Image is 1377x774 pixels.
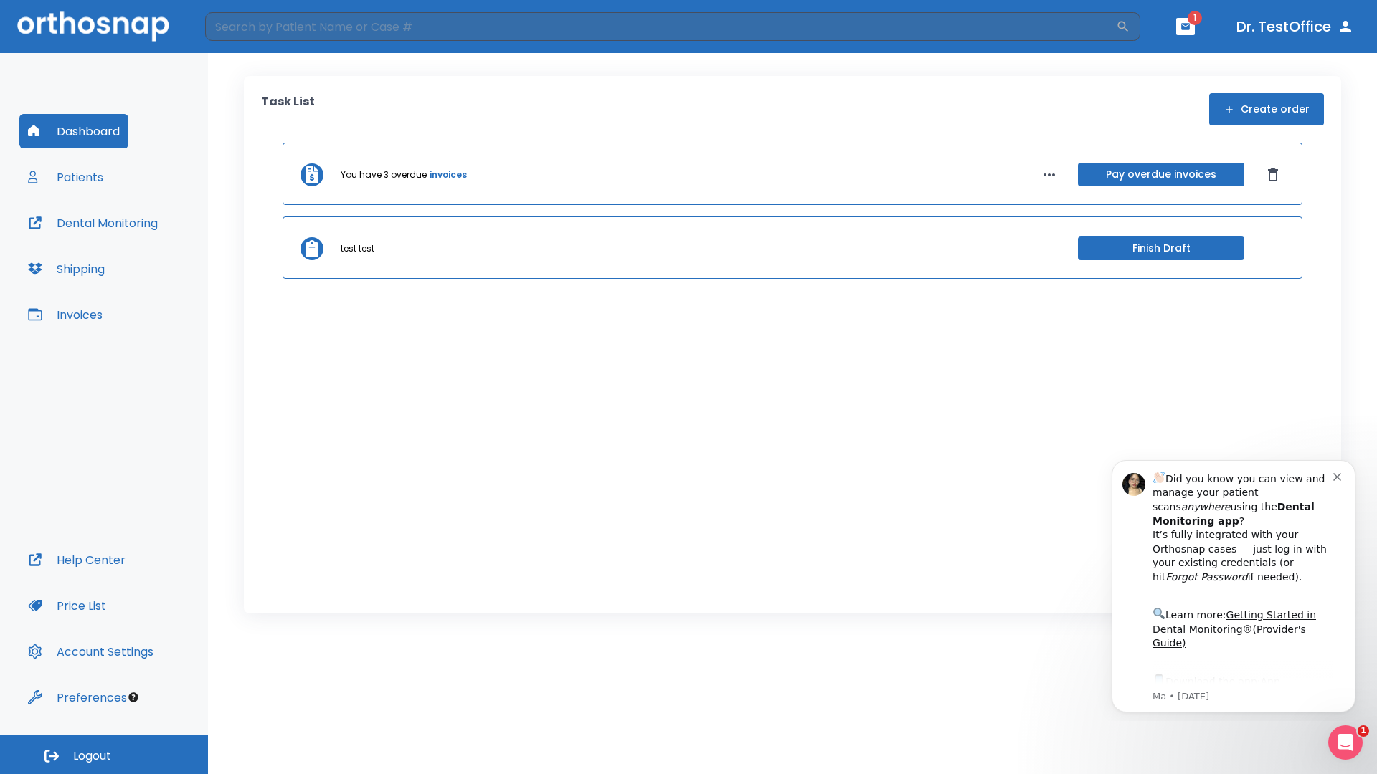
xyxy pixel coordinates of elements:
[1358,725,1369,737] span: 1
[127,691,140,704] div: Tooltip anchor
[19,680,136,715] button: Preferences
[341,242,374,255] p: test test
[62,225,243,298] div: Download the app: | ​ Let us know if you need help getting started!
[19,543,134,577] button: Help Center
[1090,447,1377,721] iframe: Intercom notifications message
[1231,14,1360,39] button: Dr. TestOffice
[19,114,128,148] button: Dashboard
[243,22,255,34] button: Dismiss notification
[19,297,111,332] button: Invoices
[62,243,243,256] p: Message from Ma, sent 8w ago
[1209,93,1324,125] button: Create order
[1078,236,1244,260] button: Finish Draft
[19,160,112,194] button: Patients
[1188,11,1202,25] span: 1
[1262,163,1284,186] button: Dismiss
[205,12,1116,41] input: Search by Patient Name or Case #
[19,634,162,669] button: Account Settings
[1078,163,1244,186] button: Pay overdue invoices
[17,11,169,41] img: Orthosnap
[430,168,467,181] a: invoices
[19,588,115,623] button: Price List
[341,168,427,181] p: You have 3 overdue
[73,748,111,764] span: Logout
[19,252,113,286] button: Shipping
[261,93,315,125] p: Task List
[62,229,190,254] a: App Store
[19,206,166,240] button: Dental Monitoring
[1328,725,1363,760] iframe: Intercom live chat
